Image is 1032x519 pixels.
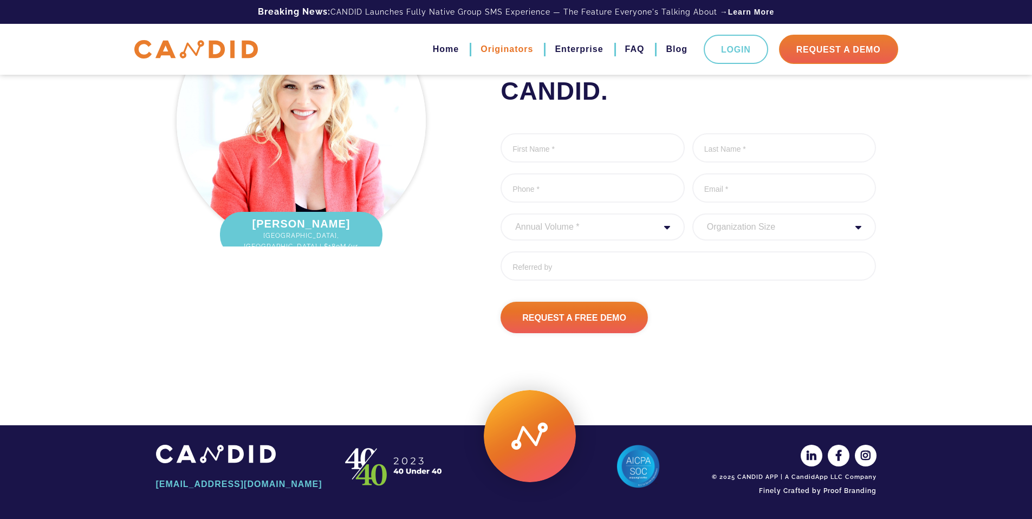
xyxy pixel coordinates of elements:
[134,40,258,59] img: CANDID APP
[692,173,877,203] input: Email *
[501,302,648,333] input: Request A Free Demo
[692,133,877,163] input: Last Name *
[709,482,877,500] a: Finely Crafted by Proof Branding
[501,133,685,163] input: First Name *
[220,212,382,257] div: [PERSON_NAME]
[156,475,324,494] a: [EMAIL_ADDRESS][DOMAIN_NAME]
[709,473,877,482] div: © 2025 CANDID APP | A CandidApp LLC Company
[666,40,687,59] a: Blog
[156,445,276,463] img: CANDID APP
[779,35,898,64] a: Request A Demo
[340,445,449,488] img: CANDID APP
[501,46,876,106] h2: See Why LO’s Rely On CANDID.
[625,40,645,59] a: FAQ
[555,40,603,59] a: Enterprise
[728,7,774,17] a: Learn More
[433,40,459,59] a: Home
[258,7,330,17] b: Breaking News:
[501,251,876,281] input: Referred by
[501,173,685,203] input: Phone *
[481,40,533,59] a: Originators
[231,230,372,252] span: [GEOGRAPHIC_DATA], [GEOGRAPHIC_DATA] | $180M/yr.
[616,445,660,488] img: AICPA SOC 2
[704,35,768,64] a: Login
